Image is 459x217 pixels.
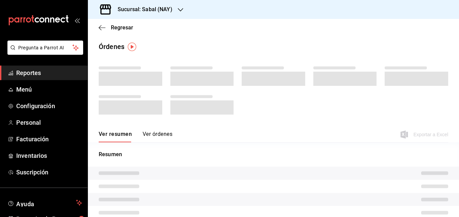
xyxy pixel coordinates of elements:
[143,131,172,142] button: Ver órdenes
[16,85,82,94] span: Menú
[16,199,73,207] span: Ayuda
[128,43,136,51] img: Tooltip marker
[5,49,83,56] a: Pregunta a Parrot AI
[16,135,82,144] span: Facturación
[16,168,82,177] span: Suscripción
[7,41,83,55] button: Pregunta a Parrot AI
[111,24,133,31] span: Regresar
[16,68,82,77] span: Reportes
[99,131,132,142] button: Ver resumen
[99,42,124,52] div: Órdenes
[99,24,133,31] button: Regresar
[18,44,73,51] span: Pregunta a Parrot AI
[112,5,172,14] h3: Sucursal: Sabal (NAY)
[16,101,82,111] span: Configuración
[16,118,82,127] span: Personal
[99,131,172,142] div: navigation tabs
[16,151,82,160] span: Inventarios
[74,18,80,23] button: open_drawer_menu
[99,150,448,159] p: Resumen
